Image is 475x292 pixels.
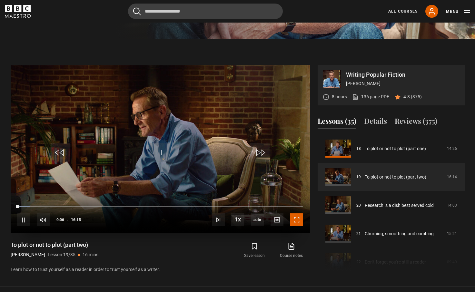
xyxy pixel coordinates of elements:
button: Mute [37,213,50,226]
button: Submit the search query [133,7,141,15]
button: Reviews (375) [395,116,437,129]
span: auto [251,213,264,226]
span: 16:15 [71,214,81,226]
video-js: Video Player [11,65,310,233]
h1: To plot or not to plot (part two) [11,241,98,249]
a: To plot or not to plot (part two) [365,174,426,180]
button: Toggle navigation [446,8,470,15]
p: Lesson 19/35 [48,251,75,258]
p: [PERSON_NAME] [346,80,460,87]
svg: BBC Maestro [5,5,31,18]
a: To plot or not to plot (part one) [365,145,426,152]
p: Writing Popular Fiction [346,72,460,78]
a: Churning, smoothing and combing [365,230,434,237]
button: Captions [271,213,283,226]
a: All Courses [388,8,418,14]
p: 16 mins [83,251,98,258]
div: Current quality: 720p [251,213,264,226]
p: 8 hours [332,93,347,100]
span: 0:06 [56,214,64,226]
a: 136 page PDF [352,93,389,100]
a: Research is a dish best served cold [365,202,434,209]
input: Search [128,4,283,19]
p: 4.8 (375) [403,93,422,100]
button: Next Lesson [212,213,225,226]
button: Pause [17,213,30,226]
p: [PERSON_NAME] [11,251,45,258]
button: Save lesson [236,241,273,260]
p: Learn how to trust yourself as a reader in order to trust yourself as a writer. [11,266,310,273]
button: Playback Rate [231,213,244,226]
div: Progress Bar [17,206,303,208]
span: - [67,218,68,222]
button: Lessons (35) [318,116,356,129]
button: Fullscreen [290,213,303,226]
a: Course notes [273,241,310,260]
button: Details [364,116,387,129]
